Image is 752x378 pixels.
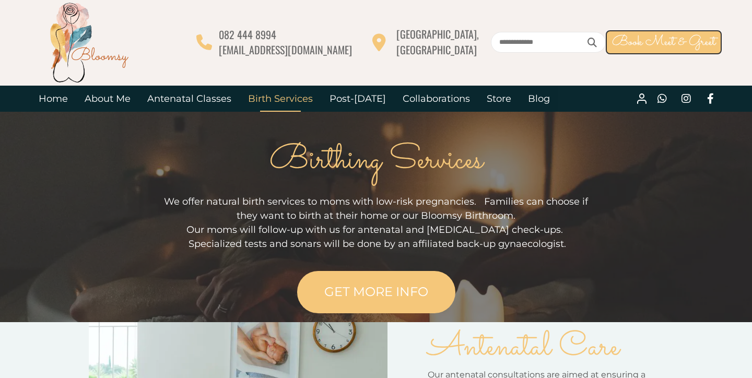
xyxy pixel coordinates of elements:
a: Birth Services [240,86,321,112]
span: 082 444 8994 [219,27,276,42]
span: Antenatal Care [428,323,619,373]
span: GET MORE INFO [324,284,428,299]
span: We offer natural birth services to moms with low-risk pregnancies. Families can choose if they wa... [164,196,588,221]
a: Book Meet & Greet [606,30,722,54]
span: [EMAIL_ADDRESS][DOMAIN_NAME] [219,42,352,57]
a: Home [30,86,76,112]
span: Our moms will follow-up with us for antenatal and [MEDICAL_DATA] check-ups. Specialized tests and... [186,224,566,250]
span: Birthing Services [269,136,483,186]
a: Store [478,86,520,112]
span: [GEOGRAPHIC_DATA] [396,42,477,57]
a: Post-[DATE] [321,86,394,112]
a: Collaborations [394,86,478,112]
span: Book Meet & Greet [612,32,715,52]
span: [GEOGRAPHIC_DATA], [396,26,479,42]
img: Bloomsy [47,1,131,84]
a: GET MORE INFO [297,271,455,313]
a: Antenatal Classes [139,86,240,112]
a: Blog [520,86,558,112]
a: About Me [76,86,139,112]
